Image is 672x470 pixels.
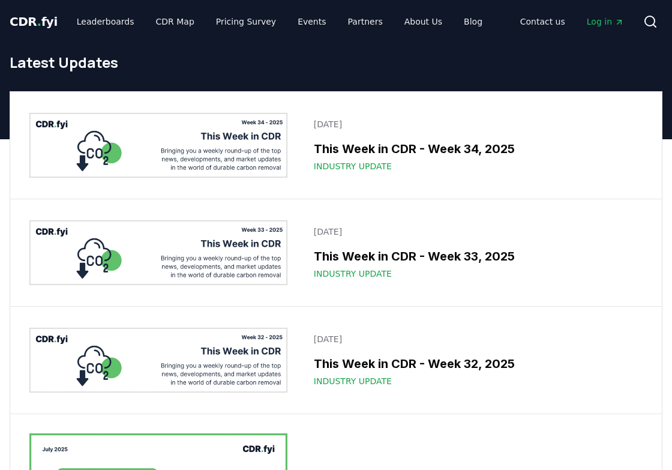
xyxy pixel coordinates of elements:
a: CDR Map [146,11,204,32]
img: This Week in CDR - Week 34, 2025 blog post image [29,113,287,177]
a: Events [288,11,335,32]
a: Log in [577,11,634,32]
h1: Latest Updates [10,53,662,72]
span: Log in [587,16,624,28]
span: . [37,14,41,29]
img: This Week in CDR - Week 33, 2025 blog post image [29,220,287,285]
a: CDR.fyi [10,13,58,30]
span: CDR fyi [10,14,58,29]
img: This Week in CDR - Week 32, 2025 blog post image [29,328,287,392]
a: [DATE]This Week in CDR - Week 32, 2025Industry Update [307,326,643,394]
a: [DATE]This Week in CDR - Week 34, 2025Industry Update [307,111,643,179]
a: Partners [338,11,392,32]
span: Industry Update [314,375,392,387]
nav: Main [67,11,492,32]
p: [DATE] [314,226,635,238]
a: Leaderboards [67,11,144,32]
p: [DATE] [314,118,635,130]
h3: This Week in CDR - Week 33, 2025 [314,247,635,265]
h3: This Week in CDR - Week 32, 2025 [314,355,635,373]
a: Pricing Survey [206,11,286,32]
a: Blog [454,11,492,32]
p: [DATE] [314,333,635,345]
span: Industry Update [314,160,392,172]
a: [DATE]This Week in CDR - Week 33, 2025Industry Update [307,218,643,287]
nav: Main [511,11,634,32]
span: Industry Update [314,268,392,280]
h3: This Week in CDR - Week 34, 2025 [314,140,635,158]
a: Contact us [511,11,575,32]
a: About Us [395,11,452,32]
